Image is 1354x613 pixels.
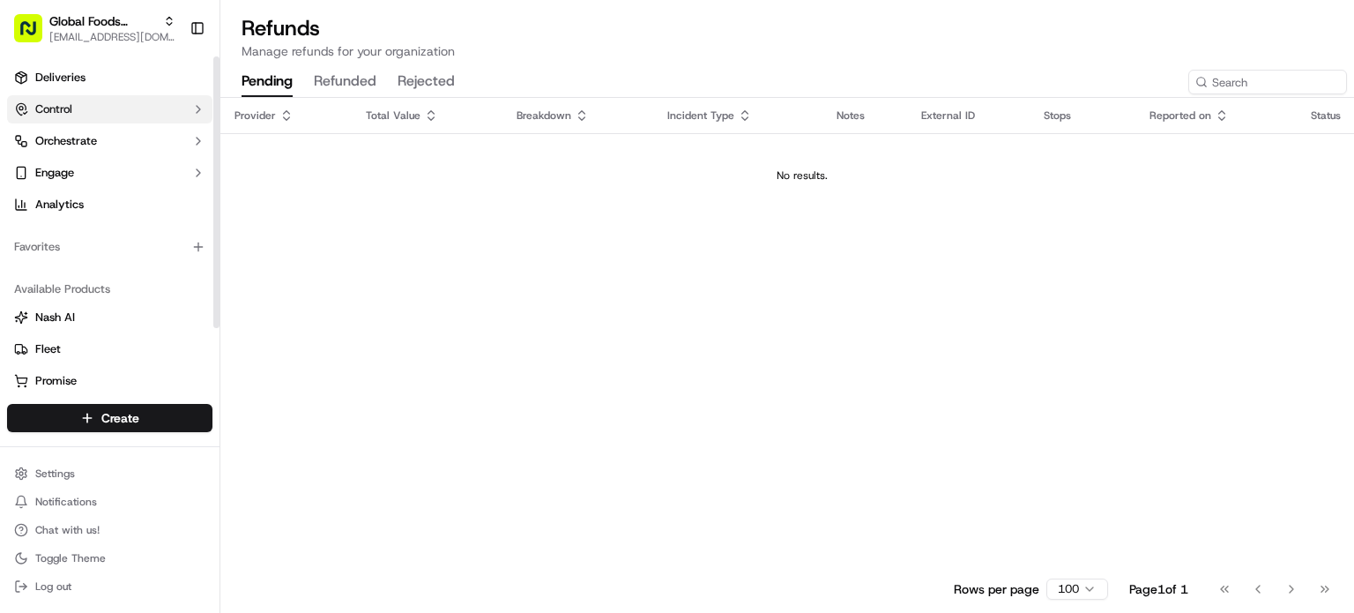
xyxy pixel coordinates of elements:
[7,546,212,571] button: Toggle Theme
[35,165,74,181] span: Engage
[242,14,1333,42] h1: Refunds
[101,409,139,427] span: Create
[49,12,156,30] button: Global Foods Catering
[7,303,212,332] button: Nash AI
[7,461,212,486] button: Settings
[35,70,86,86] span: Deliveries
[46,113,317,131] input: Got a question? Start typing here...
[35,495,97,509] span: Notifications
[366,108,488,123] div: Total Value
[167,346,283,363] span: API Documentation
[7,367,212,395] button: Promise
[35,197,84,213] span: Analytics
[14,373,205,389] a: Promise
[35,523,100,537] span: Chat with us!
[234,108,338,123] div: Provider
[35,101,72,117] span: Control
[156,273,192,287] span: [DATE]
[7,127,212,155] button: Orchestrate
[921,108,1016,123] div: External ID
[79,168,289,185] div: Start new chat
[175,389,213,402] span: Pylon
[954,580,1039,598] p: Rows per page
[7,95,212,123] button: Control
[35,579,71,594] span: Log out
[79,185,242,199] div: We're available if you need us!
[35,467,75,481] span: Settings
[35,346,135,363] span: Knowledge Base
[18,17,53,52] img: Nash
[7,574,212,599] button: Log out
[18,256,46,284] img: Bea Lacdao
[7,7,182,49] button: Global Foods Catering[EMAIL_ADDRESS][DOMAIN_NAME]
[35,273,49,288] img: 1736555255976-a54dd68f-1ca7-489b-9aae-adbdc363a1c4
[124,388,213,402] a: Powered byPylon
[142,339,290,370] a: 💻API Documentation
[273,225,321,246] button: See all
[37,168,69,199] img: 1753817452368-0c19585d-7be3-40d9-9a41-2dc781b3d1eb
[7,404,212,432] button: Create
[7,191,212,219] a: Analytics
[18,70,321,98] p: Welcome 👋
[314,67,376,97] button: refunded
[7,275,212,303] div: Available Products
[149,348,163,362] div: 💻
[18,168,49,199] img: 1736555255976-a54dd68f-1ca7-489b-9aae-adbdc363a1c4
[7,335,212,363] button: Fleet
[242,67,293,97] button: pending
[398,67,455,97] button: rejected
[1044,108,1121,123] div: Stops
[35,341,61,357] span: Fleet
[55,273,143,287] span: [PERSON_NAME]
[35,373,77,389] span: Promise
[35,310,75,325] span: Nash AI
[7,490,212,514] button: Notifications
[14,341,205,357] a: Fleet
[35,133,97,149] span: Orchestrate
[837,108,893,123] div: Notes
[14,310,205,325] a: Nash AI
[300,173,321,194] button: Start new chat
[1149,108,1283,123] div: Reported on
[7,233,212,261] div: Favorites
[11,339,142,370] a: 📗Knowledge Base
[517,108,639,123] div: Breakdown
[1188,70,1347,94] input: Search
[7,518,212,542] button: Chat with us!
[1129,580,1188,598] div: Page 1 of 1
[18,348,32,362] div: 📗
[7,64,212,92] a: Deliveries
[49,30,175,44] button: [EMAIL_ADDRESS][DOMAIN_NAME]
[35,551,106,565] span: Toggle Theme
[7,159,212,187] button: Engage
[242,42,1333,60] p: Manage refunds for your organization
[18,228,118,243] div: Past conversations
[146,273,153,287] span: •
[667,108,808,123] div: Incident Type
